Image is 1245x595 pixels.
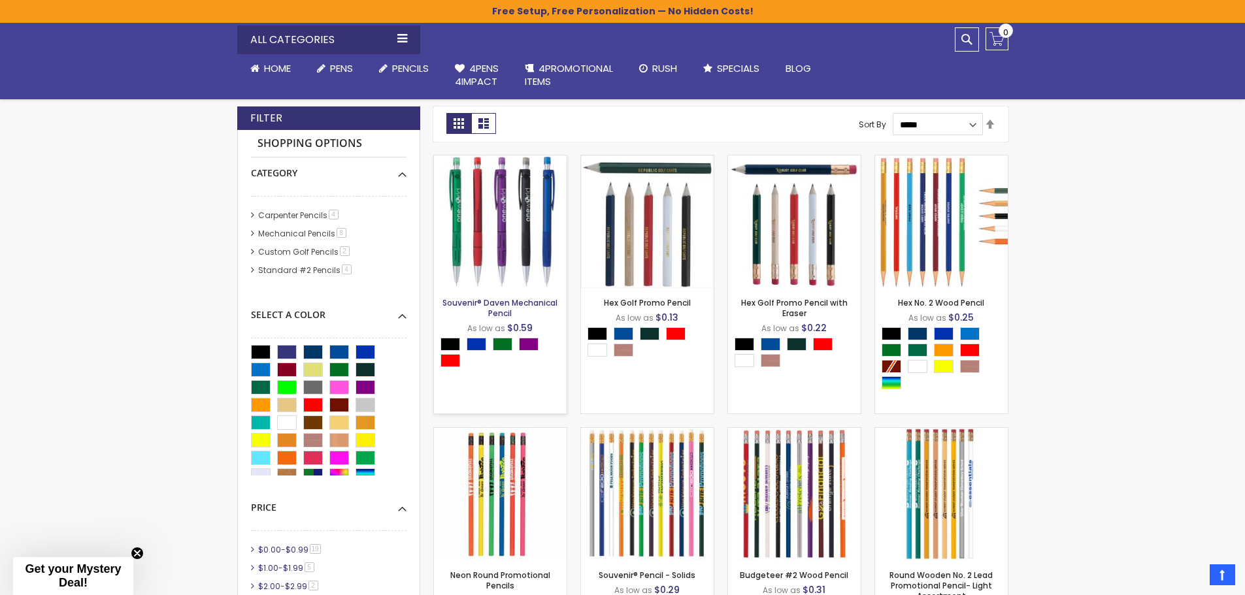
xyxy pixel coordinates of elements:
span: 4PROMOTIONAL ITEMS [525,61,613,88]
a: Home [237,54,304,83]
div: Select A Color [440,338,567,370]
div: White [735,354,754,367]
div: Red [666,327,686,340]
a: Hex Golf Promo Pencil [581,155,714,166]
a: Neon Round Promotional Pencils [450,570,550,591]
a: Neon Round Promotional Pencils [434,427,567,438]
label: Sort By [859,119,886,130]
span: $2.99 [285,581,307,592]
div: Natural [960,360,980,373]
img: Neon Round Promotional Pencils [434,428,567,560]
div: Green [493,338,512,351]
a: Carpenter Pencils4 [255,210,343,221]
a: Top [1210,564,1235,585]
strong: Filter [250,111,282,125]
div: Green [882,344,901,357]
strong: Shopping Options [251,130,407,158]
span: 0 [1003,26,1008,39]
a: Budgeteer #2 Wood Pencil [740,570,848,581]
div: Navy Blue [908,327,927,340]
img: Souvenir® Pencil - Solids [581,428,714,560]
div: Mallard [640,327,659,340]
a: Souvenir® Daven Mechanical Pencil [434,155,567,166]
div: Select A Color [588,327,714,360]
span: 4 [329,210,339,219]
a: Mechanical Pencils8 [255,228,351,239]
a: $2.00-$2.992 [255,581,323,592]
span: Pencils [392,61,429,75]
div: Natural [614,344,633,357]
a: Hex Golf Promo Pencil [604,297,691,308]
div: Red [960,344,980,357]
img: Hex No. 2 Wood Pencil [875,155,1008,288]
a: Custom Golf Pencils2 [255,246,354,257]
div: Orange [934,344,954,357]
span: $1.99 [283,562,303,573]
a: 4PROMOTIONALITEMS [512,54,626,97]
a: Specials [690,54,772,83]
a: Hex No. 2 Wood Pencil [875,155,1008,166]
a: 0 [986,27,1008,50]
strong: Grid [446,113,471,134]
div: Yellow [934,360,954,373]
div: Dark Blue [761,338,780,351]
div: Black [882,327,901,340]
a: Souvenir® Daven Mechanical Pencil [442,297,557,319]
a: Budgeteer #2 Wood Pencil [728,427,861,438]
a: Hex Golf Promo Pencil with Eraser [741,297,848,319]
span: 2 [308,581,318,590]
div: White [588,344,607,357]
div: Blue [467,338,486,351]
img: Round Wooden No. 2 Lead Promotional Pencil- Light Assortment [875,428,1008,560]
span: Home [264,61,291,75]
div: Black [440,338,460,351]
span: 4 [342,265,352,274]
span: Blog [786,61,811,75]
div: Red [813,338,833,351]
div: Blue Light [960,327,980,340]
div: Dark Green [908,344,927,357]
span: $0.59 [507,321,533,334]
div: Red [440,354,460,367]
span: 4Pens 4impact [455,61,499,88]
a: 4Pens4impact [442,54,512,97]
a: Pens [304,54,366,83]
div: Select A Color [882,327,1008,393]
span: Pens [330,61,353,75]
span: 2 [340,246,350,256]
div: Assorted [882,376,901,389]
img: Souvenir® Daven Mechanical Pencil [434,155,567,288]
span: Specials [717,61,759,75]
div: Price [251,492,407,514]
span: $0.99 [286,544,308,555]
a: Souvenir® Pencil - Solids [581,427,714,438]
div: Get your Mystery Deal!Close teaser [13,557,133,595]
div: Black [735,338,754,351]
a: Hex Golf Promo Pencil with Eraser [728,155,861,166]
a: Blog [772,54,824,83]
a: $1.00-$1.995 [255,562,319,573]
img: Hex Golf Promo Pencil with Eraser [728,155,861,288]
span: Get your Mystery Deal! [25,562,121,589]
span: As low as [467,323,505,334]
a: Hex No. 2 Wood Pencil [898,297,984,308]
a: Pencils [366,54,442,83]
span: $0.25 [948,311,974,324]
a: Rush [626,54,690,83]
div: Natural [761,354,780,367]
div: Purple [519,338,539,351]
span: As low as [761,323,799,334]
img: Budgeteer #2 Wood Pencil [728,428,861,560]
span: $2.00 [258,581,280,592]
div: Blue [934,327,954,340]
a: Round Wooden No. 2 Lead Promotional Pencil- Light Assortment [875,427,1008,438]
span: 19 [310,544,321,554]
span: Rush [652,61,677,75]
img: Hex Golf Promo Pencil [581,155,714,288]
a: Standard #2 Pencils4 [255,265,356,276]
div: Select A Color [735,338,861,370]
span: 5 [305,562,314,572]
div: Black [588,327,607,340]
a: Souvenir® Pencil - Solids [599,570,695,581]
span: $0.22 [801,321,827,334]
